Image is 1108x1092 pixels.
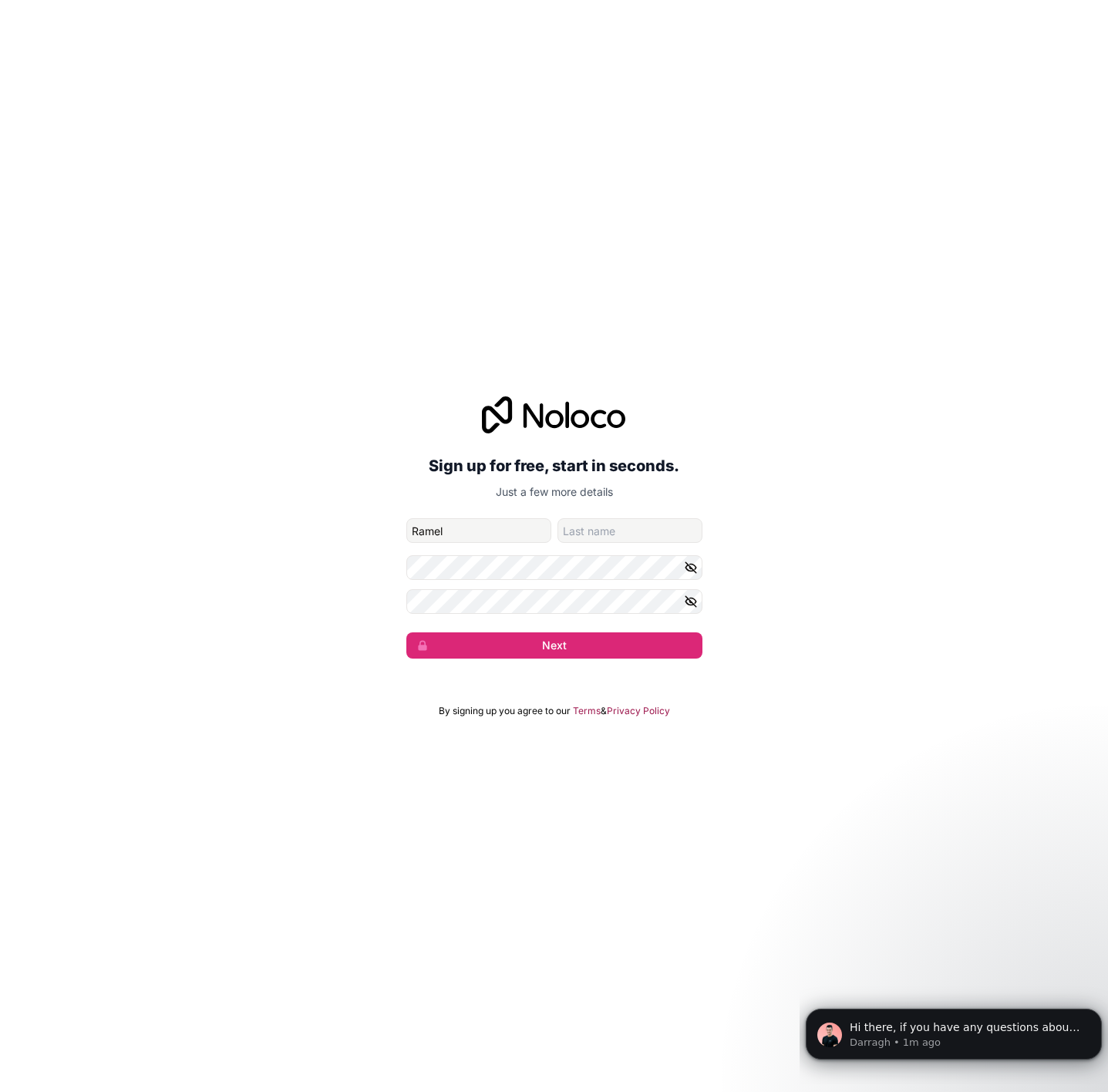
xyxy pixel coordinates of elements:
[607,705,670,717] a: Privacy Policy
[406,484,702,500] p: Just a few more details
[557,518,702,543] input: family-name
[573,705,601,717] a: Terms
[601,705,607,717] span: &
[800,976,1108,1084] iframe: Intercom notifications message
[406,518,551,543] input: given-name
[406,632,702,659] button: Next
[406,555,702,580] input: Password
[439,705,571,717] span: By signing up you agree to our
[406,452,702,480] h2: Sign up for free, start in seconds.
[406,589,702,614] input: Confirm password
